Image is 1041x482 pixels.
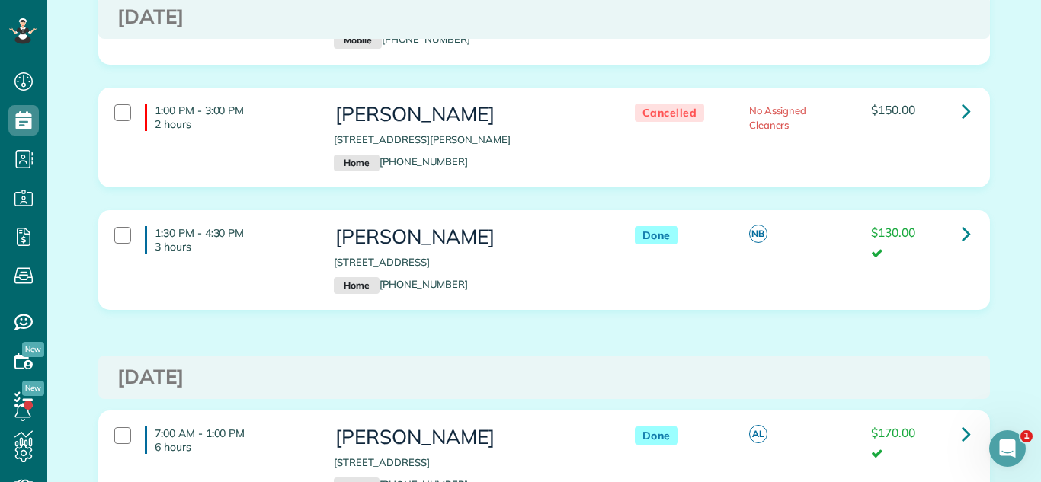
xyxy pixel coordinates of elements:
small: Mobile [334,32,381,49]
p: 2 hours [155,117,311,131]
span: NB [749,225,767,243]
span: AL [749,425,767,443]
span: Done [635,226,678,245]
span: $170.00 [871,425,915,440]
h4: 1:00 PM - 3:00 PM [145,104,311,131]
span: 1 [1020,430,1033,442]
span: Cancelled [635,104,705,123]
h3: [PERSON_NAME] [334,104,604,126]
span: New [22,381,44,396]
span: New [22,342,44,357]
a: Mobile[PHONE_NUMBER] [334,33,470,45]
span: No Assigned Cleaners [749,104,807,131]
h4: 7:00 AM - 1:00 PM [145,426,311,454]
h4: 1:30 PM - 4:30 PM [145,226,311,254]
h3: [DATE] [117,366,971,388]
p: 6 hours [155,440,311,454]
span: $130.00 [871,225,915,240]
iframe: Intercom live chat [989,430,1026,467]
p: [STREET_ADDRESS][PERSON_NAME] [334,132,604,147]
span: Done [635,426,678,445]
p: 3 hours [155,240,311,254]
p: [STREET_ADDRESS] [334,255,604,270]
h3: [PERSON_NAME] [334,426,604,448]
small: Home [334,277,379,294]
small: Home [334,155,379,171]
h3: [DATE] [117,6,971,28]
span: $150.00 [871,102,915,117]
a: Home[PHONE_NUMBER] [334,278,468,290]
h3: [PERSON_NAME] [334,226,604,248]
p: [STREET_ADDRESS] [334,455,604,470]
a: Home[PHONE_NUMBER] [334,155,468,168]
